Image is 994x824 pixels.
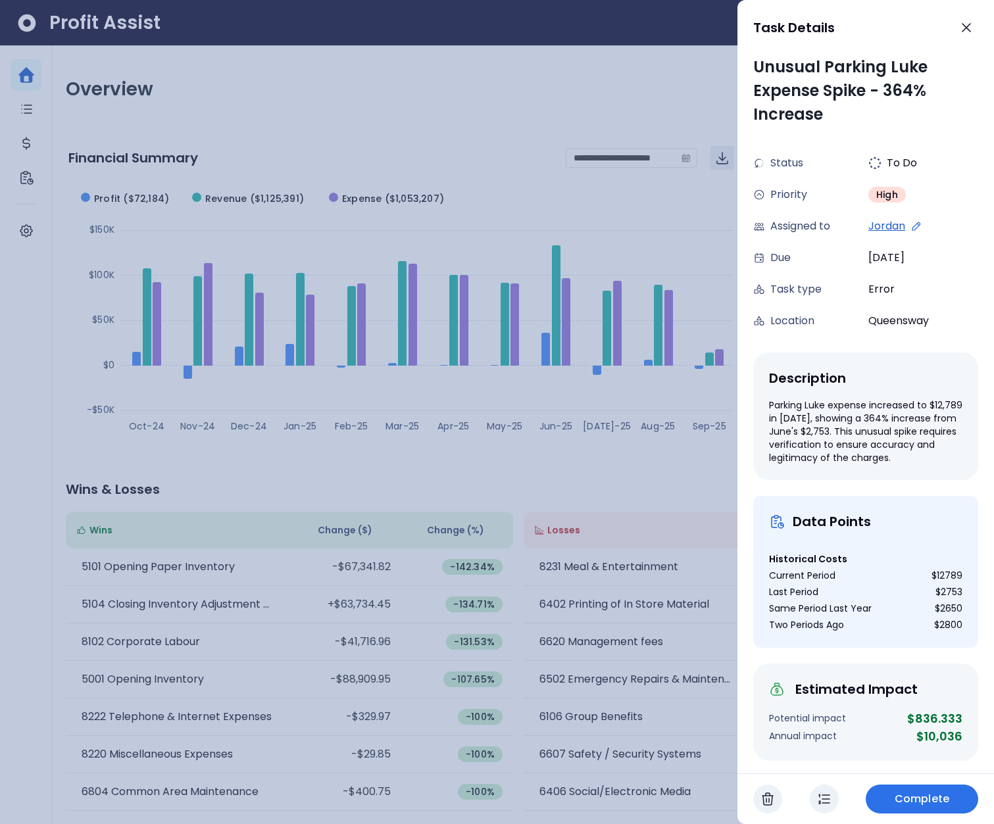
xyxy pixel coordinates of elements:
span: To Do [887,155,917,171]
div: Unusual Parking Luke Expense Spike - 364% Increase [753,55,978,126]
span: Due [770,250,791,266]
div: $10,036 [916,727,962,745]
div: Potential impact [769,712,846,725]
div: Estimated Impact [795,679,918,699]
div: $12789 [932,569,962,583]
span: Status [770,155,803,171]
span: Complete [895,791,949,807]
div: Description [769,368,962,388]
img: todo [868,157,882,170]
span: Location [770,313,814,329]
div: $2800 [934,618,962,632]
div: Two Periods Ago [769,618,844,632]
span: Priority [770,187,807,203]
span: Queensway [868,313,929,329]
div: Current Period [769,569,835,583]
div: Same Period Last Year [769,602,872,616]
div: Task Details [753,18,944,37]
div: Data Points [793,512,871,531]
div: Last Period [769,585,818,599]
span: Assigned to [770,218,830,234]
div: $836.333 [907,710,962,727]
div: $2753 [935,585,962,599]
span: Task type [770,281,822,297]
div: Annual impact [769,729,837,743]
span: High [876,188,898,201]
span: Error [868,281,895,297]
span: Jordan [868,218,905,234]
button: Complete [866,785,978,813]
p: Historical Costs [769,552,962,566]
div: $2650 [935,602,962,616]
span: [DATE] [868,250,905,266]
div: Parking Luke expense increased to $12,789 in [DATE], showing a 364% increase from June's $2,753. ... [769,399,962,464]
